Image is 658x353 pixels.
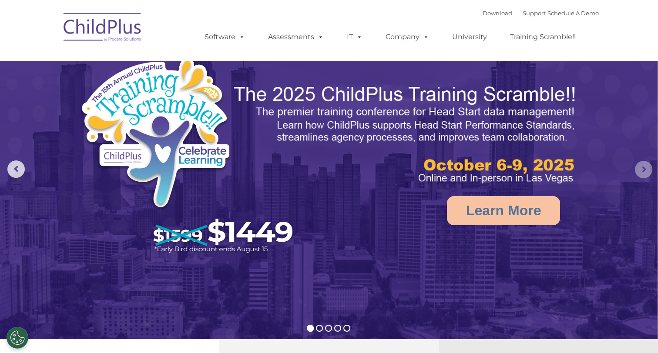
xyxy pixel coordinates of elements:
a: Download [483,10,512,17]
span: Last name [121,57,148,64]
a: IT [338,28,371,46]
a: Training Scramble!! [501,28,584,46]
a: Schedule A Demo [547,10,599,17]
div: Widget de chat [614,311,658,353]
img: ChildPlus by Procare Solutions [59,7,146,50]
a: University [443,28,496,46]
a: Learn More [447,196,560,225]
iframe: Chat Widget [614,311,658,353]
a: Assessments [259,28,332,46]
font: | [483,10,599,17]
button: Cookies Settings [7,327,28,349]
span: Phone number [121,93,158,100]
a: Software [196,28,254,46]
a: Company [377,28,438,46]
a: Support [523,10,546,17]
